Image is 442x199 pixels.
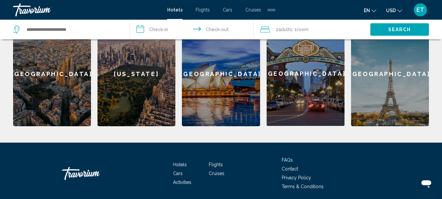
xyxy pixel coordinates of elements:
[364,6,376,15] button: Change language
[209,171,224,176] a: Cruises
[209,162,223,167] a: Flights
[173,162,187,167] a: Hotels
[173,171,183,176] a: Cars
[412,3,429,17] button: User Menu
[416,7,424,13] span: ET
[370,23,429,35] button: Search
[254,20,370,39] button: Travelers: 2 adults, 0 children
[267,21,345,126] a: [GEOGRAPHIC_DATA]
[386,6,402,15] button: Change currency
[196,7,210,12] a: Flights
[388,27,411,32] span: Search
[416,173,437,194] iframe: Button to launch messaging window
[351,21,429,126] a: [GEOGRAPHIC_DATA]
[268,5,275,15] button: Extra navigation items
[97,21,175,126] a: [US_STATE]
[292,25,309,34] span: , 1
[245,7,261,12] a: Cruises
[173,180,191,185] a: Activities
[167,7,183,12] a: Hotels
[13,3,161,16] a: Travorium
[276,25,292,34] span: 2
[278,27,292,32] span: Adults
[297,27,309,32] span: Room
[282,157,293,163] a: FAQs
[364,8,370,13] span: en
[182,21,260,126] a: [GEOGRAPHIC_DATA]
[282,175,311,180] a: Privacy Policy
[62,164,128,183] a: Travorium
[223,7,232,12] a: Cars
[13,21,91,126] a: [GEOGRAPHIC_DATA]
[386,8,396,13] span: USD
[282,166,298,171] a: Contact
[130,20,253,39] button: Check in and out dates
[282,184,324,189] a: Terms & Conditions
